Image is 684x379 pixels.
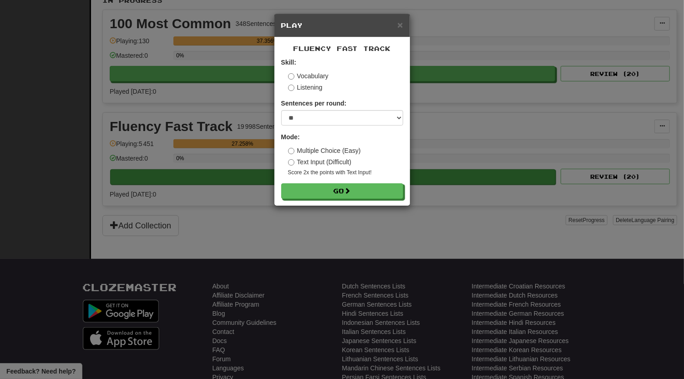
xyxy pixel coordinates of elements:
input: Text Input (Difficult) [288,159,294,166]
input: Listening [288,85,294,91]
strong: Mode: [281,133,300,141]
label: Listening [288,83,323,92]
label: Sentences per round: [281,99,347,108]
input: Vocabulary [288,73,294,80]
span: Fluency Fast Track [294,45,391,52]
label: Multiple Choice (Easy) [288,146,361,155]
strong: Skill: [281,59,296,66]
input: Multiple Choice (Easy) [288,148,294,154]
small: Score 2x the points with Text Input ! [288,169,403,177]
label: Text Input (Difficult) [288,157,352,167]
button: Close [397,20,403,30]
button: Go [281,183,403,199]
h5: Play [281,21,403,30]
label: Vocabulary [288,71,329,81]
span: × [397,20,403,30]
